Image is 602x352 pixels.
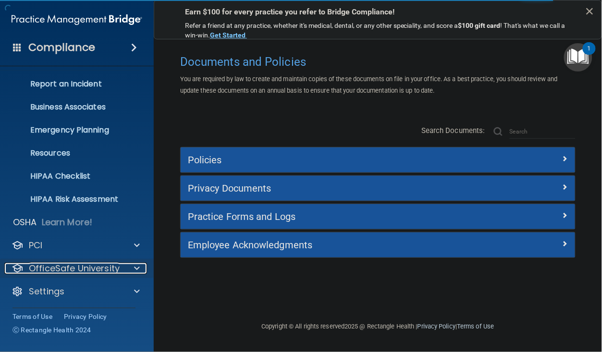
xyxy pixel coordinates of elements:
strong: Get Started [210,31,246,39]
span: Search Documents: [421,126,485,135]
a: Settings [12,286,140,297]
p: OfficeSafe University [29,263,120,274]
p: Earn $100 for every practice you refer to Bridge Compliance! [185,7,571,16]
a: Terms of Use [12,312,52,321]
span: Refer a friend at any practice, whether it's medical, dental, or any other speciality, and score a [185,22,458,29]
div: Copyright © All rights reserved 2025 @ Rectangle Health | | [203,311,553,342]
a: Privacy Policy [418,323,455,330]
strong: $100 gift card [458,22,501,29]
p: Emergency Planning [6,125,137,135]
img: ic-search.3b580494.png [494,127,503,136]
span: ! That's what we call a win-win. [185,22,567,39]
h5: Privacy Documents [188,183,469,194]
p: Report an Incident [6,79,137,89]
a: Get Started [210,31,247,39]
p: Learn More! [42,217,93,228]
h4: Documents and Policies [180,56,576,68]
a: Privacy Policy [64,312,107,321]
a: Practice Forms and Logs [188,209,568,224]
h5: Policies [188,155,469,165]
p: OSHA [13,217,37,228]
a: OfficeSafe University [12,263,140,274]
p: HIPAA Risk Assessment [6,194,137,204]
a: Terms of Use [457,323,494,330]
div: 1 [588,49,591,61]
p: PCI [29,240,42,251]
span: Ⓒ Rectangle Health 2024 [12,325,91,335]
a: Policies [188,152,568,168]
h5: Employee Acknowledgments [188,240,469,250]
a: Employee Acknowledgments [188,237,568,253]
span: You are required by law to create and maintain copies of these documents on file in your office. ... [180,75,558,94]
p: Resources [6,148,137,158]
h4: Compliance [28,41,95,54]
input: Search [510,124,576,139]
img: PMB logo [12,10,142,29]
h5: Practice Forms and Logs [188,211,469,222]
p: Business Associates [6,102,137,112]
p: HIPAA Checklist [6,171,137,181]
button: Close [585,3,594,19]
p: Settings [29,286,64,297]
button: Open Resource Center, 1 new notification [564,43,592,72]
a: PCI [12,240,140,251]
a: Privacy Documents [188,181,568,196]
